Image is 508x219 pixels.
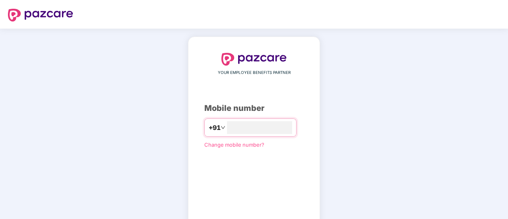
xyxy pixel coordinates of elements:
[204,102,304,114] div: Mobile number
[8,9,73,21] img: logo
[221,53,287,66] img: logo
[221,125,225,130] span: down
[204,141,264,148] a: Change mobile number?
[209,123,221,133] span: +91
[218,70,291,76] span: YOUR EMPLOYEE BENEFITS PARTNER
